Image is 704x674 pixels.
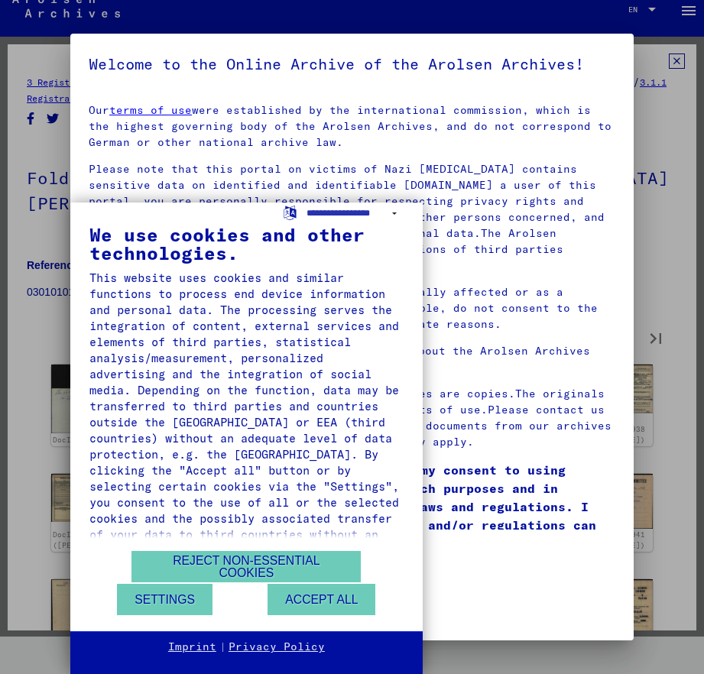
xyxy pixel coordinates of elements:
[168,640,216,655] a: Imprint
[229,640,325,655] a: Privacy Policy
[131,551,361,582] button: Reject non-essential cookies
[268,584,375,615] button: Accept all
[89,225,404,262] div: We use cookies and other technologies.
[89,270,404,559] div: This website uses cookies and similar functions to process end device information and personal da...
[117,584,212,615] button: Settings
